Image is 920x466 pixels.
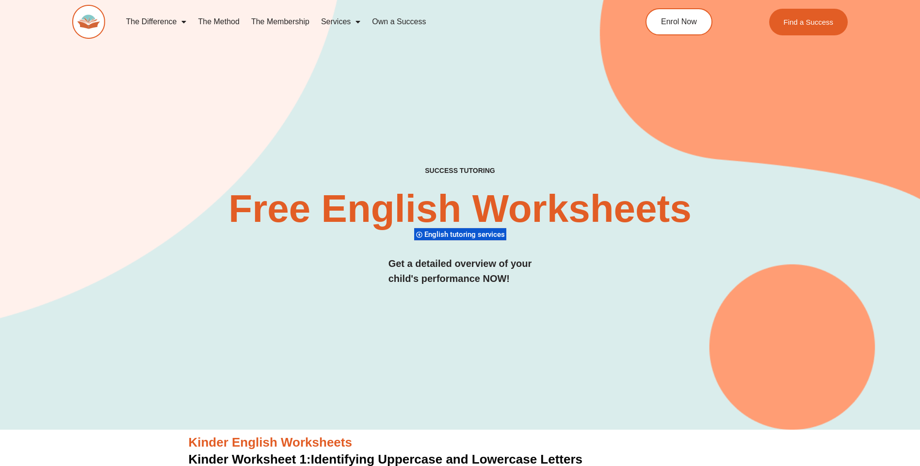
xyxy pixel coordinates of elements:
h2: Free English Worksheets​ [204,189,716,228]
a: The Membership [245,11,315,33]
a: Own a Success [366,11,432,33]
span: Find a Success [784,18,834,26]
a: The Method [192,11,245,33]
nav: Menu [120,11,601,33]
h4: SUCCESS TUTORING​ [345,167,575,175]
a: The Difference [120,11,193,33]
a: Services [315,11,366,33]
a: Find a Success [769,9,848,35]
span: Enrol Now [661,18,697,26]
h3: Kinder English Worksheets [189,435,732,451]
h3: Get a detailed overview of your child's performance NOW! [388,256,532,286]
div: English tutoring services [414,228,506,241]
span: English tutoring services [424,230,508,239]
a: Enrol Now [646,8,712,35]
